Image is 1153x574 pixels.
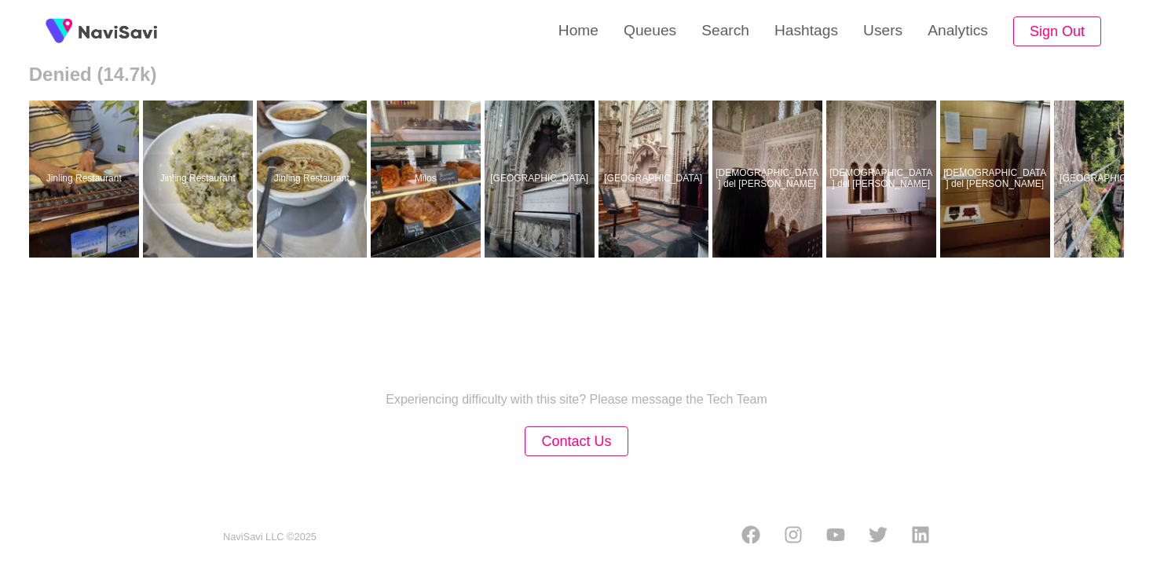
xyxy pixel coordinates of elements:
[784,525,803,549] a: Instagram
[1013,16,1101,47] button: Sign Out
[257,101,371,258] a: Jinling RestaurantJinling Restaurant
[39,12,79,51] img: fireSpot
[826,525,845,549] a: Youtube
[826,101,940,258] a: [DEMOGRAPHIC_DATA] del [PERSON_NAME]Sinagoga del Tránsito
[712,101,826,258] a: [DEMOGRAPHIC_DATA] del [PERSON_NAME]Sinagoga del Tránsito
[223,532,317,543] small: NaviSavi LLC © 2025
[598,101,712,258] a: [GEOGRAPHIC_DATA]Catedral Primada de Toledo
[911,525,930,549] a: LinkedIn
[79,24,157,39] img: fireSpot
[29,64,1125,86] h2: Denied (14.7k)
[143,101,257,258] a: Jinling RestaurantJinling Restaurant
[386,393,767,407] p: Experiencing difficulty with this site? Please message the Tech Team
[741,525,760,549] a: Facebook
[371,101,485,258] a: MilosMilos
[525,426,628,457] button: Contact Us
[29,101,143,258] a: Jinling RestaurantJinling Restaurant
[869,525,888,549] a: Twitter
[940,101,1054,258] a: [DEMOGRAPHIC_DATA] del [PERSON_NAME]Sinagoga del Tránsito
[525,435,628,448] a: Contact Us
[485,101,598,258] a: [GEOGRAPHIC_DATA]Catedral Primada de Toledo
